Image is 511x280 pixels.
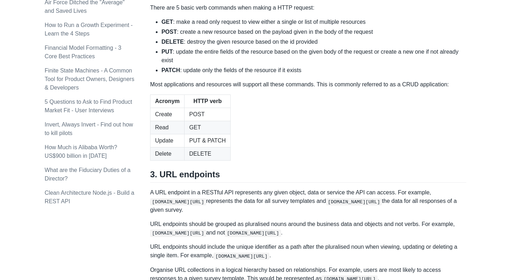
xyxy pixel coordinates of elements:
p: URL endpoints should include the unique identifier as a path after the pluralised noun when viewi... [150,243,466,260]
a: How Much is Alibaba Worth? US$900 billion in [DATE] [45,144,117,159]
td: Delete [150,147,184,161]
a: Invert, Always Invert - Find out how to kill pilots [45,122,133,136]
h2: 3. URL endpoints [150,169,466,183]
a: What are the Fiduciary Duties of a Director? [45,167,131,182]
li: : create a new resource based on the payload given in the body of the request [161,28,466,36]
td: Create [150,108,184,121]
a: Financial Model Formatting - 3 Core Best Practices [45,45,121,59]
a: How to Run a Growth Experiment - Learn the 4 Steps [45,22,133,37]
strong: PUT [161,49,173,55]
a: 5 Questions to Ask to Find Product Market Fit - User Interviews [45,99,132,113]
code: [DOMAIN_NAME][URL] [150,230,206,237]
td: GET [185,121,231,134]
code: [DOMAIN_NAME][URL] [225,230,281,237]
code: [DOMAIN_NAME][URL] [326,198,382,205]
p: Most applications and resources will support all these commands. This is commonly referred to as ... [150,80,466,89]
td: POST [185,108,231,121]
p: A URL endpoint in a RESTful API represents any given object, data or service the API can access. ... [150,188,466,214]
td: PUT & PATCH [185,134,231,147]
p: URL endpoints should be grouped as pluralised nouns around the business data and objects and not ... [150,220,466,237]
a: Finite State Machines - A Common Tool for Product Owners, Designers & Developers [45,68,134,91]
th: HTTP verb [185,95,231,108]
strong: PATCH [161,67,180,73]
td: Update [150,134,184,147]
strong: POST [161,29,177,35]
li: : destroy the given resource based on the id provided [161,38,466,46]
code: [DOMAIN_NAME][URL] [150,198,206,205]
td: Read [150,121,184,134]
a: Clean Architecture Node.js - Build a REST API [45,190,134,204]
li: : update the entire fields of the resource based on the given body of the request or create a new... [161,48,466,65]
p: There are 5 basic verb commands when making a HTTP request: [150,4,466,12]
strong: DELETE [161,39,184,45]
strong: GET [161,19,173,25]
li: : update only the fields of the resource if it exists [161,66,466,75]
td: DELETE [185,147,231,161]
li: : make a read only request to view either a single or list of multiple resources [161,18,466,26]
code: [DOMAIN_NAME][URL] [214,253,270,260]
th: Acronym [150,95,184,108]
